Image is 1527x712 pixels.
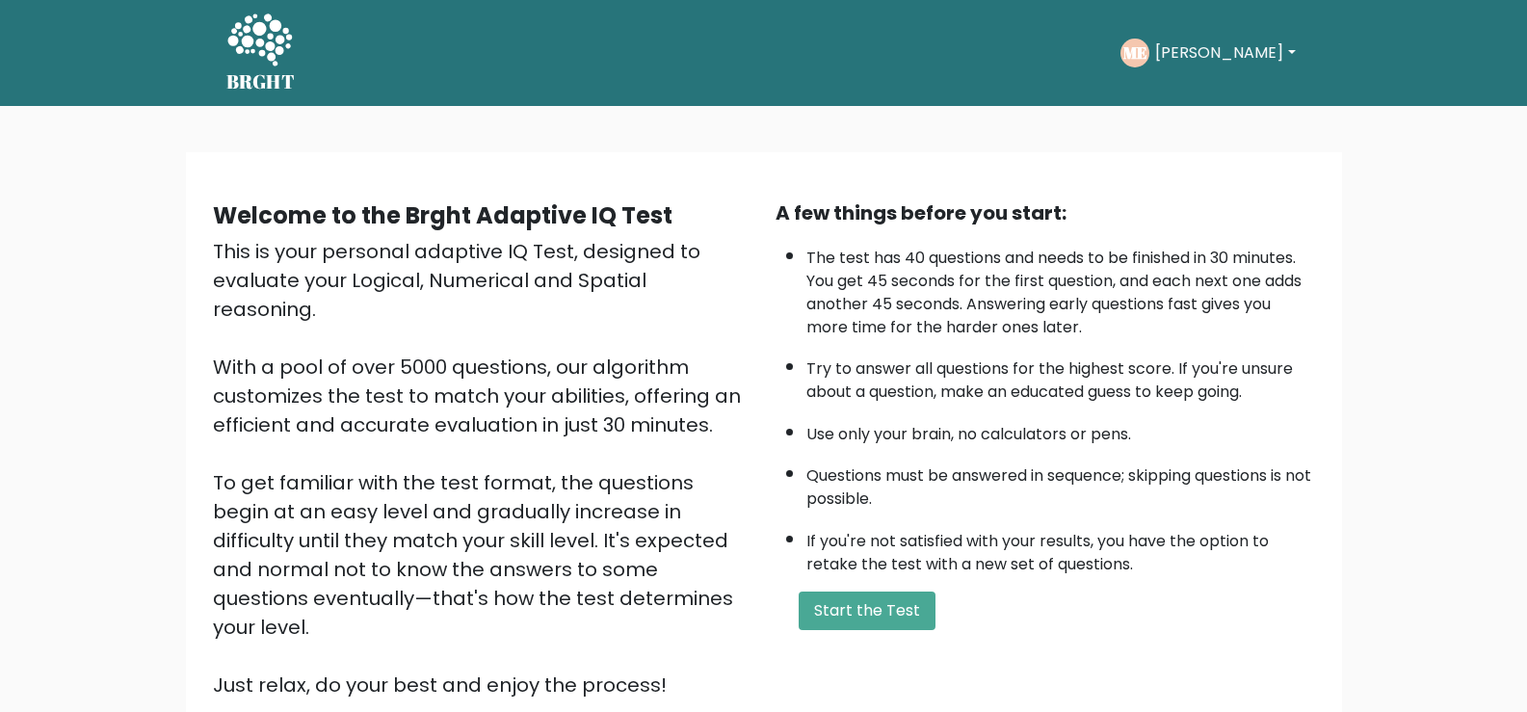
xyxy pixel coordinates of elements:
[226,8,296,98] a: BRGHT
[806,348,1315,404] li: Try to answer all questions for the highest score. If you're unsure about a question, make an edu...
[1149,40,1301,66] button: [PERSON_NAME]
[213,237,752,699] div: This is your personal adaptive IQ Test, designed to evaluate your Logical, Numerical and Spatial ...
[806,455,1315,511] li: Questions must be answered in sequence; skipping questions is not possible.
[806,520,1315,576] li: If you're not satisfied with your results, you have the option to retake the test with a new set ...
[776,198,1315,227] div: A few things before you start:
[226,70,296,93] h5: BRGHT
[806,413,1315,446] li: Use only your brain, no calculators or pens.
[806,237,1315,339] li: The test has 40 questions and needs to be finished in 30 minutes. You get 45 seconds for the firs...
[213,199,672,231] b: Welcome to the Brght Adaptive IQ Test
[799,592,935,630] button: Start the Test
[1123,41,1147,64] text: ME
